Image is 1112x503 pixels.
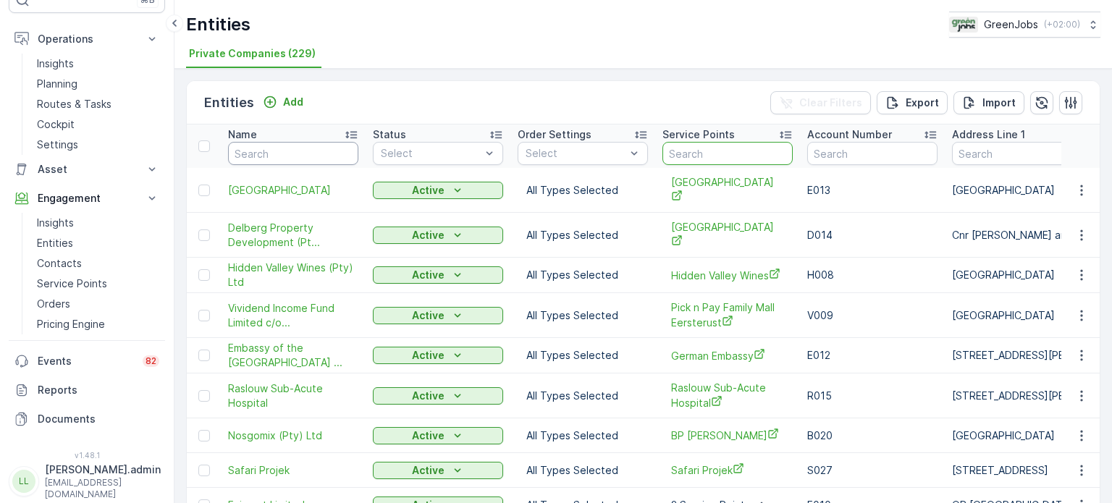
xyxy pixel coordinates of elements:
[186,13,250,36] p: Entities
[31,74,165,94] a: Planning
[37,138,78,152] p: Settings
[146,355,156,367] p: 82
[9,155,165,184] button: Asset
[198,350,210,361] div: Toggle Row Selected
[671,220,784,250] a: Queens Gardens
[1044,19,1080,30] p: ( +02:00 )
[228,221,358,250] a: Delberg Property Development (Pt...
[671,268,784,283] a: Hidden Valley Wines
[228,341,358,370] a: Embassy of the Federal Republic ...
[373,427,503,444] button: Active
[38,32,136,46] p: Operations
[373,307,503,324] button: Active
[12,470,35,493] div: LL
[31,135,165,155] a: Settings
[31,314,165,334] a: Pricing Engine
[526,428,639,443] p: All Types Selected
[671,220,784,250] span: [GEOGRAPHIC_DATA]
[373,127,406,142] p: Status
[37,276,107,291] p: Service Points
[526,348,639,363] p: All Types Selected
[198,185,210,196] div: Toggle Row Selected
[518,127,591,142] p: Order Settings
[800,418,945,453] td: B020
[198,269,210,281] div: Toggle Row Selected
[198,465,210,476] div: Toggle Row Selected
[228,301,358,330] a: Vividend Income Fund Limited c/o...
[662,142,793,165] input: Search
[373,266,503,284] button: Active
[982,96,1016,110] p: Import
[526,228,639,242] p: All Types Selected
[526,463,639,478] p: All Types Selected
[31,114,165,135] a: Cockpit
[412,268,445,282] p: Active
[807,142,938,165] input: Search
[949,12,1100,38] button: GreenJobs(+02:00)
[671,348,784,363] a: German Embassy
[228,183,358,198] a: Ellis Park
[412,428,445,443] p: Active
[9,405,165,434] a: Documents
[37,236,73,250] p: Entities
[37,256,82,271] p: Contacts
[228,428,358,443] span: Nosgomix (Pty) Ltd
[9,25,165,54] button: Operations
[800,338,945,373] td: E012
[257,93,309,111] button: Add
[37,97,111,111] p: Routes & Tasks
[526,183,639,198] p: All Types Selected
[671,428,784,443] span: BP [PERSON_NAME]
[9,451,165,460] span: v 1.48.1
[228,127,257,142] p: Name
[799,96,862,110] p: Clear Filters
[198,390,210,402] div: Toggle Row Selected
[526,389,639,403] p: All Types Selected
[412,228,445,242] p: Active
[671,462,784,478] span: Safari Projek
[671,175,784,205] span: [GEOGRAPHIC_DATA]
[412,183,445,198] p: Active
[800,453,945,488] td: S027
[412,389,445,403] p: Active
[204,93,254,113] p: Entities
[412,308,445,323] p: Active
[198,430,210,441] div: Toggle Row Selected
[373,182,503,199] button: Active
[952,127,1025,142] p: Address Line 1
[9,347,165,376] a: Events82
[381,146,481,161] p: Select
[770,91,871,114] button: Clear Filters
[373,347,503,364] button: Active
[671,300,784,330] span: Pick n Pay Family Mall Eersterust
[37,216,74,230] p: Insights
[31,54,165,74] a: Insights
[37,297,70,311] p: Orders
[228,261,358,289] a: Hidden Valley Wines (Pty) Ltd
[38,354,134,368] p: Events
[198,229,210,241] div: Toggle Row Selected
[198,310,210,321] div: Toggle Row Selected
[31,94,165,114] a: Routes & Tasks
[662,127,735,142] p: Service Points
[671,428,784,443] a: BP Bara
[37,77,77,91] p: Planning
[412,348,445,363] p: Active
[228,463,358,478] a: Safari Projek
[31,253,165,274] a: Contacts
[228,183,358,198] span: [GEOGRAPHIC_DATA]
[38,383,159,397] p: Reports
[38,412,159,426] p: Documents
[9,376,165,405] a: Reports
[800,373,945,418] td: R015
[526,146,625,161] p: Select
[37,56,74,71] p: Insights
[37,317,105,331] p: Pricing Engine
[31,294,165,314] a: Orders
[9,184,165,213] button: Engagement
[228,381,358,410] span: Raslouw Sub-Acute Hospital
